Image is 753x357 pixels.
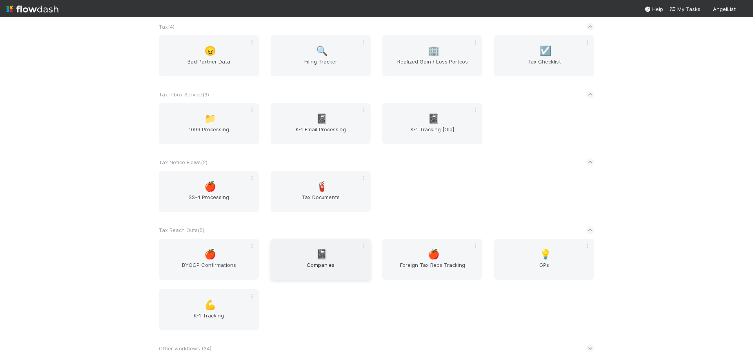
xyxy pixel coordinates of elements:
[497,261,591,277] span: GPs
[316,114,328,124] span: 📓
[428,249,440,259] span: 🍎
[204,181,216,192] span: 🍎
[159,103,259,144] a: 📁1099 Processing
[382,239,482,280] a: 🍎Foreign Tax Reps Tracking
[159,91,209,98] span: Tax Inbox Service ( 3 )
[540,46,551,56] span: ☑️
[274,261,367,277] span: Companies
[274,125,367,141] span: K-1 Email Processing
[739,5,747,13] img: avatar_cfa6ccaa-c7d9-46b3-b608-2ec56ecf97ad.png
[386,261,479,277] span: Foreign Tax Reps Tracking
[6,2,58,16] img: logo-inverted-e16ddd16eac7371096b0.svg
[162,312,256,327] span: K-1 Tracking
[494,35,594,76] a: ☑️Tax Checklist
[316,46,328,56] span: 🔍
[204,249,216,259] span: 🍎
[159,289,259,330] a: 💪K-1 Tracking
[159,171,259,212] a: 🍎SS-4 Processing
[271,103,371,144] a: 📓K-1 Email Processing
[540,249,551,259] span: 💡
[316,249,328,259] span: 📓
[316,181,328,192] span: 🧯
[204,114,216,124] span: 📁
[713,6,736,12] span: AngelList
[159,227,204,233] span: Tax Reach Outs ( 5 )
[644,5,663,13] div: Help
[669,5,700,13] a: My Tasks
[159,24,175,30] span: Tax ( 4 )
[271,35,371,76] a: 🔍Filing Tracker
[159,159,207,165] span: Tax Notice Flows ( 2 )
[274,193,367,209] span: Tax Documents
[669,6,700,12] span: My Tasks
[204,300,216,310] span: 💪
[271,239,371,280] a: 📓Companies
[271,171,371,212] a: 🧯Tax Documents
[162,261,256,277] span: BYOGP Confirmations
[386,125,479,141] span: K-1 Tracking [Old]
[382,103,482,144] a: 📓K-1 Tracking [Old]
[274,58,367,73] span: Filing Tracker
[162,125,256,141] span: 1099 Processing
[159,345,211,352] span: Other workflows ( 34 )
[386,58,479,73] span: Realized Gain / Loss Portcos
[428,114,440,124] span: 📓
[382,35,482,76] a: 🏢Realized Gain / Loss Portcos
[162,58,256,73] span: Bad Partner Data
[159,239,259,280] a: 🍎BYOGP Confirmations
[159,35,259,76] a: 😠Bad Partner Data
[204,46,216,56] span: 😠
[162,193,256,209] span: SS-4 Processing
[428,46,440,56] span: 🏢
[494,239,594,280] a: 💡GPs
[497,58,591,73] span: Tax Checklist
